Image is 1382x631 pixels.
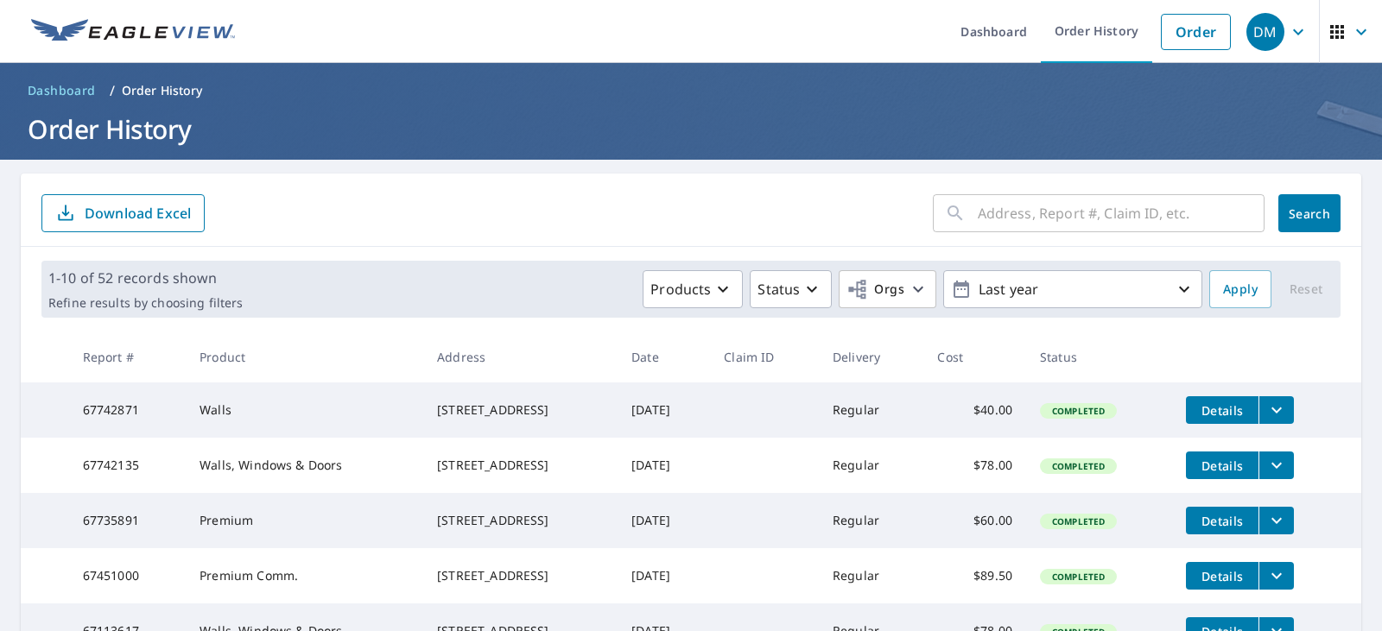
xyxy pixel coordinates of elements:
td: Regular [819,493,924,548]
button: filesDropdownBtn-67735891 [1258,507,1294,534]
p: Products [650,279,711,300]
img: EV Logo [31,19,235,45]
p: Order History [122,82,203,99]
td: Premium [186,493,423,548]
th: Product [186,331,423,382]
div: [STREET_ADDRESS] [437,401,604,419]
button: Download Excel [41,194,205,232]
input: Address, Report #, Claim ID, etc. [978,189,1265,237]
p: Download Excel [85,204,191,223]
td: [DATE] [618,548,710,603]
button: filesDropdownBtn-67742871 [1258,396,1294,424]
p: 1-10 of 52 records shown [48,268,243,288]
td: 67742135 [69,438,186,493]
td: [DATE] [618,382,710,438]
span: Completed [1042,460,1115,472]
th: Address [423,331,618,382]
button: filesDropdownBtn-67742135 [1258,451,1294,479]
p: Refine results by choosing filters [48,295,243,311]
div: [STREET_ADDRESS] [437,512,604,529]
span: Completed [1042,515,1115,527]
span: Orgs [846,279,904,300]
a: Dashboard [21,77,103,104]
button: Status [750,270,832,308]
button: detailsBtn-67735891 [1186,507,1258,534]
td: $78.00 [923,438,1026,493]
button: detailsBtn-67451000 [1186,562,1258,590]
td: [DATE] [618,438,710,493]
div: [STREET_ADDRESS] [437,567,604,584]
span: Dashboard [28,82,96,99]
span: Details [1196,568,1248,584]
td: 67742871 [69,382,186,438]
button: Products [643,270,743,308]
td: $89.50 [923,548,1026,603]
div: DM [1246,13,1284,51]
th: Cost [923,331,1026,382]
th: Status [1026,331,1172,382]
td: $60.00 [923,493,1026,548]
button: Last year [943,270,1202,308]
h1: Order History [21,111,1361,147]
th: Claim ID [710,331,819,382]
span: Details [1196,457,1248,474]
a: Order [1161,14,1231,50]
button: detailsBtn-67742871 [1186,396,1258,424]
button: Apply [1209,270,1271,308]
td: Walls, Windows & Doors [186,438,423,493]
span: Apply [1223,279,1258,300]
span: Details [1196,513,1248,529]
td: Regular [819,382,924,438]
span: Completed [1042,405,1115,417]
td: Regular [819,548,924,603]
p: Last year [972,274,1174,305]
th: Delivery [819,331,924,382]
nav: breadcrumb [21,77,1361,104]
div: [STREET_ADDRESS] [437,457,604,474]
td: $40.00 [923,382,1026,438]
button: detailsBtn-67742135 [1186,451,1258,479]
td: 67735891 [69,493,186,548]
td: [DATE] [618,493,710,548]
th: Date [618,331,710,382]
button: Orgs [839,270,936,308]
p: Status [758,279,800,300]
span: Search [1292,205,1327,222]
li: / [110,80,115,101]
td: 67451000 [69,548,186,603]
button: filesDropdownBtn-67451000 [1258,562,1294,590]
span: Details [1196,402,1248,419]
span: Completed [1042,571,1115,583]
td: Regular [819,438,924,493]
th: Report # [69,331,186,382]
td: Walls [186,382,423,438]
td: Premium Comm. [186,548,423,603]
button: Search [1278,194,1341,232]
